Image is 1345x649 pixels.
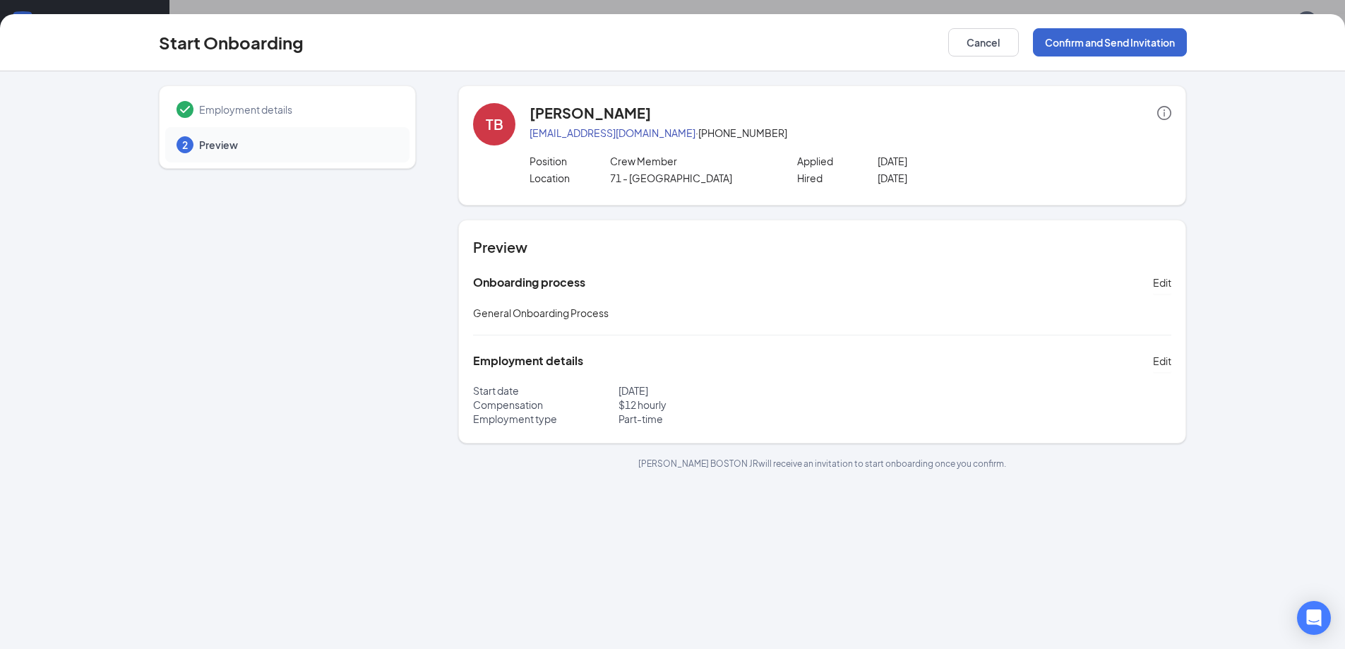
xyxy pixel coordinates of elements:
[1033,28,1187,56] button: Confirm and Send Invitation
[1153,275,1171,290] span: Edit
[1153,271,1171,294] button: Edit
[948,28,1019,56] button: Cancel
[473,398,618,412] p: Compensation
[530,126,1171,140] p: · [PHONE_NUMBER]
[530,126,695,139] a: [EMAIL_ADDRESS][DOMAIN_NAME]
[618,412,823,426] p: Part-time
[177,101,193,118] svg: Checkmark
[1297,601,1331,635] div: Open Intercom Messenger
[458,458,1186,470] p: [PERSON_NAME] BOSTON JR will receive an invitation to start onboarding once you confirm.
[199,102,395,117] span: Employment details
[473,275,585,290] h5: Onboarding process
[1153,350,1171,372] button: Edit
[473,383,618,398] p: Start date
[610,171,770,185] p: 71 - [GEOGRAPHIC_DATA]
[473,237,1171,257] h4: Preview
[1153,354,1171,368] span: Edit
[618,383,823,398] p: [DATE]
[530,154,610,168] p: Position
[530,103,651,123] h4: [PERSON_NAME]
[1157,106,1171,120] span: info-circle
[473,412,618,426] p: Employment type
[473,353,583,369] h5: Employment details
[618,398,823,412] p: $ 12 hourly
[473,306,609,319] span: General Onboarding Process
[878,171,1038,185] p: [DATE]
[159,30,304,54] h3: Start Onboarding
[182,138,188,152] span: 2
[878,154,1038,168] p: [DATE]
[797,154,878,168] p: Applied
[797,171,878,185] p: Hired
[199,138,395,152] span: Preview
[610,154,770,168] p: Crew Member
[486,114,503,134] div: TB
[530,171,610,185] p: Location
